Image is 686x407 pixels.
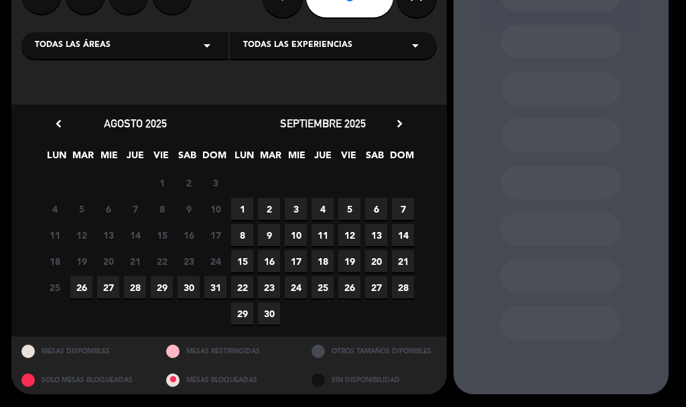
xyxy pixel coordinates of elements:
span: 11 [312,224,334,246]
span: 16 [258,250,280,272]
span: 9 [178,198,200,220]
span: 25 [312,276,334,298]
span: SAB [364,148,386,170]
span: 5 [338,198,360,220]
span: 9 [258,224,280,246]
span: 4 [312,198,334,220]
span: 7 [392,198,414,220]
span: 27 [97,276,119,298]
span: 6 [365,198,387,220]
span: 27 [365,276,387,298]
span: 3 [285,198,307,220]
span: 17 [285,250,307,272]
span: 25 [44,276,66,298]
span: 26 [338,276,360,298]
span: 21 [392,250,414,272]
span: 15 [231,250,253,272]
span: 15 [151,224,173,246]
span: 5 [70,198,92,220]
span: 30 [258,302,280,325]
span: LUN [46,148,68,170]
span: 23 [178,250,200,272]
span: septiembre 2025 [280,117,366,130]
div: SIN DISPONIBILIDAD [301,365,447,394]
span: 28 [124,276,146,298]
span: 12 [70,224,92,246]
span: 3 [204,172,226,194]
i: arrow_drop_down [407,38,423,54]
span: DOM [390,148,412,170]
span: 24 [285,276,307,298]
span: MIE [98,148,120,170]
i: arrow_drop_down [199,38,215,54]
span: 14 [392,224,414,246]
div: MESAS RESTRINGIDAS [156,337,301,365]
span: 31 [204,276,226,298]
span: Todas las áreas [35,39,111,52]
span: 8 [231,224,253,246]
span: 12 [338,224,360,246]
span: 19 [338,250,360,272]
span: 7 [124,198,146,220]
span: 21 [124,250,146,272]
i: chevron_right [393,117,407,131]
span: 29 [231,302,253,325]
span: 13 [97,224,119,246]
span: VIE [150,148,172,170]
div: MESAS BLOQUEADAS [156,365,301,394]
span: 30 [178,276,200,298]
span: 17 [204,224,226,246]
span: Todas las experiencias [243,39,352,52]
span: 20 [365,250,387,272]
span: MAR [259,148,281,170]
span: 29 [151,276,173,298]
span: 20 [97,250,119,272]
span: 24 [204,250,226,272]
span: 26 [70,276,92,298]
span: DOM [202,148,224,170]
span: 22 [151,250,173,272]
span: 18 [312,250,334,272]
span: 13 [365,224,387,246]
span: JUE [312,148,334,170]
span: 10 [204,198,226,220]
span: agosto 2025 [104,117,167,130]
span: 28 [392,276,414,298]
span: 8 [151,198,173,220]
span: 2 [178,172,200,194]
span: JUE [124,148,146,170]
span: 14 [124,224,146,246]
span: 4 [44,198,66,220]
span: 1 [231,198,253,220]
span: SAB [176,148,198,170]
span: 16 [178,224,200,246]
span: 23 [258,276,280,298]
span: 2 [258,198,280,220]
span: 19 [70,250,92,272]
div: MESAS DISPONIBLES [11,337,157,365]
span: 22 [231,276,253,298]
span: 6 [97,198,119,220]
span: MAR [72,148,94,170]
span: 11 [44,224,66,246]
span: VIE [338,148,360,170]
span: 18 [44,250,66,272]
span: 10 [285,224,307,246]
div: SOLO MESAS BLOQUEADAS [11,365,157,394]
span: MIE [285,148,307,170]
i: chevron_left [52,117,66,131]
div: OTROS TAMAÑOS DIPONIBLES [301,337,447,365]
span: LUN [233,148,255,170]
span: 1 [151,172,173,194]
